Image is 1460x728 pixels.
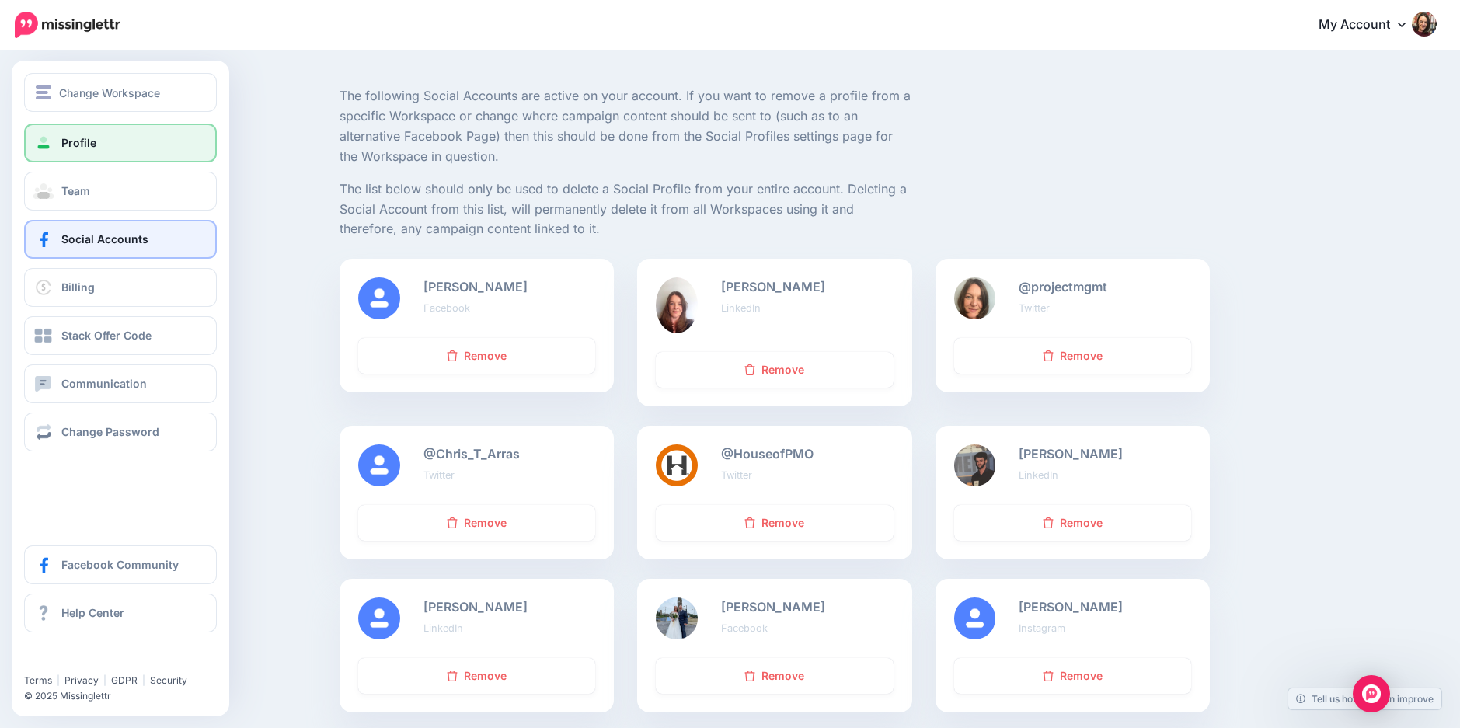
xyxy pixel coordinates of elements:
[1019,469,1058,481] small: LinkedIn
[721,446,814,462] b: @HouseofPMO
[1019,302,1050,314] small: Twitter
[423,469,455,481] small: Twitter
[656,505,893,541] a: Remove
[1019,446,1123,462] b: [PERSON_NAME]
[1353,675,1390,712] div: Open Intercom Messenger
[423,446,520,462] b: @Chris_T_Arras
[24,124,217,162] a: Profile
[656,277,698,333] img: 0-35676.png
[15,12,120,38] img: Missinglettr
[24,73,217,112] button: Change Workspace
[24,220,217,259] a: Social Accounts
[358,444,400,486] img: user_default_image.png
[111,674,138,686] a: GDPR
[423,599,528,615] b: [PERSON_NAME]
[358,658,595,694] a: Remove
[64,674,99,686] a: Privacy
[954,505,1191,541] a: Remove
[24,268,217,307] a: Billing
[954,338,1191,374] a: Remove
[24,413,217,451] a: Change Password
[142,674,145,686] span: |
[721,469,752,481] small: Twitter
[59,84,160,102] span: Change Workspace
[150,674,187,686] a: Security
[721,599,825,615] b: [PERSON_NAME]
[954,277,996,319] img: h-IGLg5Q-35674.jpg
[61,558,179,571] span: Facebook Community
[340,86,912,167] p: The following Social Accounts are active on your account. If you want to remove a profile from a ...
[358,277,400,319] img: user_default_image.png
[656,658,893,694] a: Remove
[61,184,90,197] span: Team
[358,338,595,374] a: Remove
[24,674,52,686] a: Terms
[61,136,96,149] span: Profile
[656,444,698,486] img: o90JttGu-54965.png
[24,316,217,355] a: Stack Offer Code
[1288,688,1441,709] a: Tell us how we can improve
[61,329,152,342] span: Stack Offer Code
[358,505,595,541] a: Remove
[61,377,147,390] span: Communication
[954,597,996,639] img: user_default_image.png
[340,179,912,240] p: The list below should only be used to delete a Social Profile from your entire account. Deleting ...
[358,597,400,639] img: user_default_image.png
[24,545,217,584] a: Facebook Community
[954,658,1191,694] a: Remove
[24,652,142,667] iframe: Twitter Follow Button
[61,280,95,294] span: Billing
[24,688,226,704] li: © 2025 Missinglettr
[61,232,148,246] span: Social Accounts
[954,444,996,486] img: 1550244011552-36772.png
[57,674,60,686] span: |
[423,279,528,294] b: [PERSON_NAME]
[656,352,893,388] a: Remove
[61,606,124,619] span: Help Center
[423,302,470,314] small: Facebook
[721,279,825,294] b: [PERSON_NAME]
[656,597,698,639] img: .png-35678
[61,425,159,438] span: Change Password
[1019,599,1123,615] b: [PERSON_NAME]
[1019,622,1065,634] small: Instagram
[36,85,51,99] img: menu.png
[24,364,217,403] a: Communication
[24,594,217,632] a: Help Center
[1019,279,1107,294] b: @projectmgmt
[1303,6,1437,44] a: My Account
[721,622,768,634] small: Facebook
[423,622,463,634] small: LinkedIn
[103,674,106,686] span: |
[24,172,217,211] a: Team
[721,302,761,314] small: LinkedIn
